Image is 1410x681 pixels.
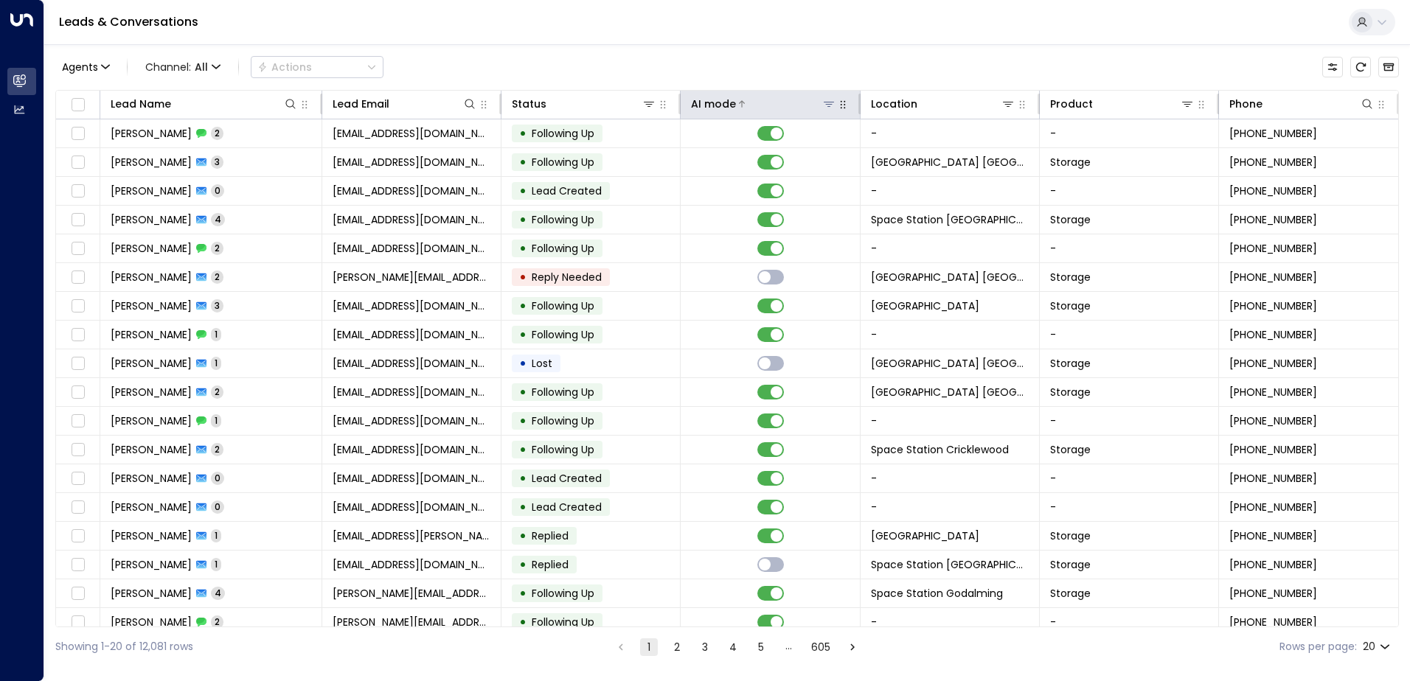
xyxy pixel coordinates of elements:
[111,212,192,227] span: Ahmad Khan
[333,95,477,113] div: Lead Email
[333,327,490,342] span: charan.virdee@hotmail.com
[211,587,225,599] span: 4
[1050,528,1091,543] span: Storage
[1050,385,1091,399] span: Storage
[532,528,569,543] span: Replied
[69,498,87,517] span: Toggle select row
[532,413,594,428] span: Following Up
[333,95,389,113] div: Lead Email
[532,356,552,371] span: Lost
[1279,639,1357,654] label: Rows per page:
[211,385,223,398] span: 2
[251,56,383,78] button: Actions
[211,270,223,283] span: 2
[111,298,192,313] span: Charan Virdee
[333,442,490,457] span: lucieleeds1234@gmail.com
[111,95,298,113] div: Lead Name
[69,412,87,430] span: Toggle select row
[871,298,979,313] span: Space Station Slough
[55,57,115,77] button: Agents
[333,471,490,486] span: lucieleeds1234@gmail.com
[139,57,226,77] button: Channel:All
[1229,385,1317,399] span: +447305834389
[111,95,171,113] div: Lead Name
[69,383,87,402] span: Toggle select row
[519,236,527,261] div: •
[861,608,1040,636] td: -
[1229,184,1317,198] span: +15039647927
[69,441,87,459] span: Toggle select row
[519,380,527,405] div: •
[211,299,223,312] span: 3
[211,156,223,168] span: 3
[333,356,490,371] span: rdconway@madison.k12.wi.us
[532,557,569,572] span: Replied
[211,529,221,542] span: 1
[69,527,87,545] span: Toggle select row
[512,95,546,113] div: Status
[1229,557,1317,572] span: +447569865263
[861,119,1040,147] td: -
[333,413,490,428] span: lucieleeds1234@gmail.com
[62,62,98,72] span: Agents
[1040,407,1219,435] td: -
[1050,586,1091,601] span: Storage
[532,442,594,457] span: Following Up
[1229,327,1317,342] span: +447966624439
[111,557,192,572] span: Paul Mcdonald
[251,56,383,78] div: Button group with a nested menu
[519,466,527,491] div: •
[69,268,87,287] span: Toggle select row
[333,126,490,141] span: simonzster@gmail.com
[1050,270,1091,284] span: Storage
[111,413,192,428] span: Lucie Leeds
[861,407,1040,435] td: -
[532,586,594,601] span: Following Up
[211,242,223,254] span: 2
[532,184,602,198] span: Lead Created
[1050,356,1091,371] span: Storage
[211,184,224,197] span: 0
[1229,528,1317,543] span: +447432646898
[69,297,87,315] span: Toggle select row
[69,584,87,603] span: Toggle select row
[211,328,221,340] span: 1
[871,528,979,543] span: Space Station Stirchley
[111,442,192,457] span: Lucie Leeds
[1229,270,1317,284] span: +447748567757
[532,327,594,342] span: Following Up
[1229,241,1317,256] span: +447734970107
[111,500,192,514] span: Lucie Leeds
[519,552,527,577] div: •
[333,155,490,170] span: simonzster@gmail.com
[752,638,770,656] button: Go to page 5
[333,615,490,629] span: dave@theresponsegroup.co.uk
[333,298,490,313] span: charan.virdee@hotmail.com
[1040,464,1219,492] td: -
[519,408,527,433] div: •
[611,638,862,656] nav: pagination navigation
[1050,212,1091,227] span: Storage
[1229,356,1317,371] span: +447460409427
[333,270,490,284] span: porter.joe@gmail.com
[1040,119,1219,147] td: -
[519,523,527,548] div: •
[69,469,87,488] span: Toggle select row
[55,639,193,654] div: Showing 1-20 of 12,081 rows
[211,443,223,455] span: 2
[871,442,1009,457] span: Space Station Cricklewood
[69,556,87,574] span: Toggle select row
[1040,321,1219,349] td: -
[512,95,656,113] div: Status
[519,581,527,606] div: •
[111,528,192,543] span: Alex Pugh
[724,638,742,656] button: Go to page 4
[1050,298,1091,313] span: Storage
[111,270,192,284] span: J Porter
[69,240,87,258] span: Toggle select row
[211,472,224,484] span: 0
[871,270,1029,284] span: Space Station St Johns Wood
[333,184,490,198] span: simonzster@gmail.com
[333,385,490,399] span: guapanese12369@gmail.com
[111,385,192,399] span: Sam Salah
